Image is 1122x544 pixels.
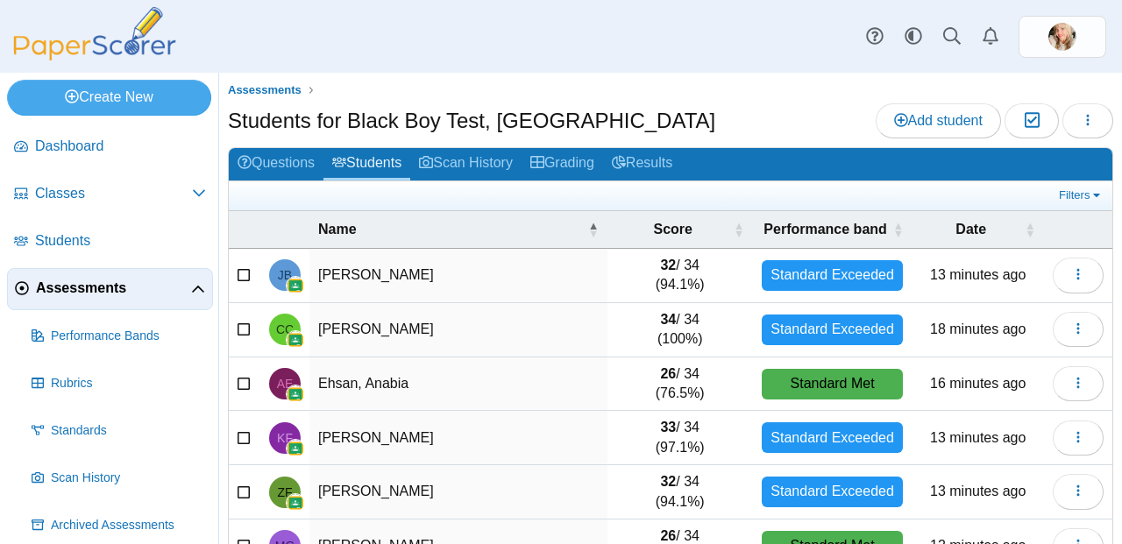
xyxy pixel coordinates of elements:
img: googleClassroom-logo.png [287,385,304,403]
span: Score [616,220,730,239]
span: Scan History [51,470,206,487]
a: Assessments [224,80,306,102]
img: ps.HV3yfmwQcamTYksb [1048,23,1076,51]
b: 26 [660,366,676,381]
a: Scan History [25,457,213,499]
span: Assessments [36,279,191,298]
td: / 34 (100%) [607,303,753,357]
h1: Students for Black Boy Test, [GEOGRAPHIC_DATA] [228,106,715,136]
a: Dashboard [7,126,213,168]
b: 33 [660,420,676,434]
div: Standard Exceeded [762,422,904,453]
span: Add student [894,113,983,128]
span: Zachary French [277,486,292,498]
span: Chloe Chandler [276,323,294,336]
span: Standards [51,422,206,440]
time: Sep 24, 2025 at 9:52 AM [930,484,1026,498]
span: Dashboard [35,137,206,156]
b: 26 [660,528,676,543]
td: [PERSON_NAME] [309,303,607,357]
a: Scan History [410,148,522,180]
img: googleClassroom-logo.png [287,331,304,349]
td: / 34 (94.1%) [607,465,753,519]
a: ps.HV3yfmwQcamTYksb [1019,16,1106,58]
div: Standard Exceeded [762,477,904,507]
a: Results [603,148,681,180]
b: 32 [660,258,676,272]
span: Rachelle Friberg [1048,23,1076,51]
a: Add student [876,103,1001,138]
b: 32 [660,474,676,489]
span: Assessments [228,83,302,96]
div: Standard Exceeded [762,260,904,291]
span: Jordana Beyer [278,269,292,281]
td: / 34 (94.1%) [607,249,753,303]
a: Alerts [971,18,1010,56]
a: Assessments [7,268,213,310]
span: Classes [35,184,192,203]
div: Standard Exceeded [762,314,904,345]
time: Sep 24, 2025 at 9:52 AM [930,267,1026,282]
span: Performance band : Activate to sort [892,221,903,238]
td: [PERSON_NAME] [309,465,607,519]
span: Score : Activate to sort [734,221,744,238]
a: Filters [1055,187,1108,204]
span: Date : Activate to sort [1025,221,1035,238]
span: Performance Bands [51,328,206,345]
time: Sep 24, 2025 at 9:47 AM [930,321,1026,336]
td: Ehsan, Anabia [309,357,607,412]
a: PaperScorer [7,48,182,63]
span: Anabia Ehsan [277,378,294,390]
td: / 34 (76.5%) [607,357,753,412]
a: Grading [522,148,603,180]
span: Name : Activate to invert sorting [588,221,599,238]
a: Performance Bands [25,315,213,357]
span: Performance band [762,220,890,239]
img: googleClassroom-logo.png [287,440,304,457]
td: / 34 (97.1%) [607,411,753,465]
span: Rubrics [51,375,206,392]
img: googleClassroom-logo.png [287,277,304,294]
img: googleClassroom-logo.png [287,494,304,512]
td: [PERSON_NAME] [309,411,607,465]
div: Standard Met [762,369,904,399]
time: Sep 24, 2025 at 9:49 AM [930,376,1026,391]
a: Standards [25,410,213,452]
td: [PERSON_NAME] [309,249,607,303]
b: 34 [660,312,676,327]
span: Date [920,220,1021,239]
span: Kiana Farokhi [277,432,293,444]
a: Classes [7,173,213,215]
a: Students [323,148,410,180]
a: Questions [229,148,323,180]
span: Name [318,220,585,239]
a: Rubrics [25,363,213,405]
a: Students [7,221,213,263]
time: Sep 24, 2025 at 9:52 AM [930,430,1026,445]
a: Create New [7,80,211,115]
span: Students [35,231,206,251]
img: PaperScorer [7,7,182,60]
span: Archived Assessments [51,517,206,534]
